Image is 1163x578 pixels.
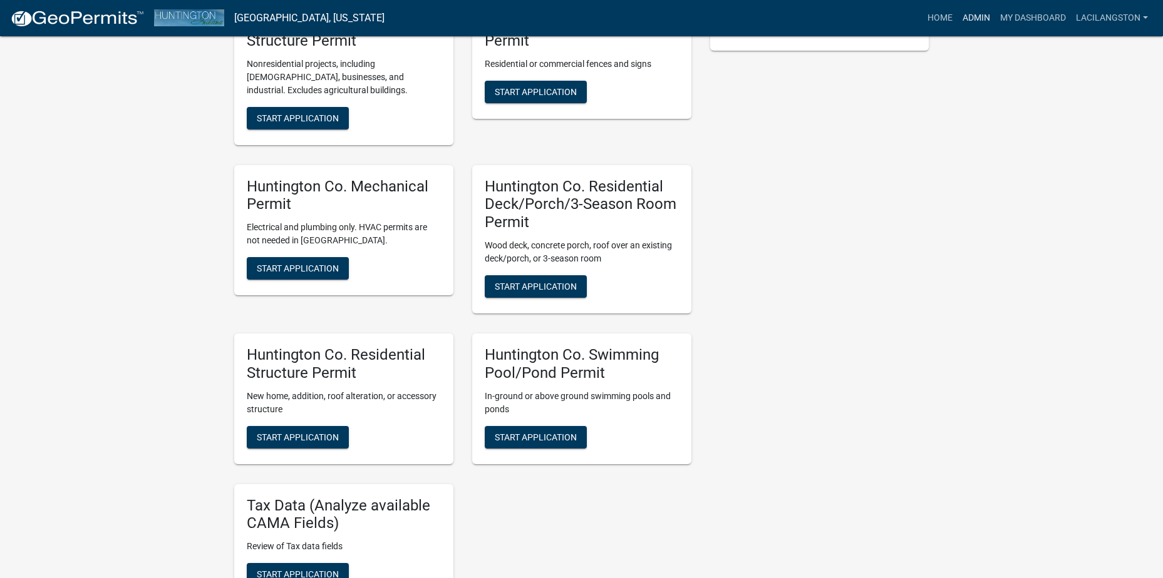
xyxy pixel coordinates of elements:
span: Start Application [495,432,577,442]
a: Admin [958,6,995,30]
span: Start Application [257,432,339,442]
p: Review of Tax data fields [247,540,441,553]
a: My Dashboard [995,6,1071,30]
p: Residential or commercial fences and signs [485,58,679,71]
h5: Tax Data (Analyze available CAMA Fields) [247,497,441,533]
h5: Huntington Co. Swimming Pool/Pond Permit [485,346,679,382]
span: Start Application [257,263,339,273]
p: Electrical and plumbing only. HVAC permits are not needed in [GEOGRAPHIC_DATA]. [247,221,441,247]
button: Start Application [485,426,587,449]
span: Start Application [495,281,577,292]
p: New home, addition, roof alteration, or accessory structure [247,390,441,416]
h5: Huntington Co. Residential Structure Permit [247,346,441,382]
button: Start Application [247,257,349,280]
a: Home [923,6,958,30]
h5: Huntington Co. Residential Deck/Porch/3-Season Room Permit [485,178,679,231]
span: Start Application [257,113,339,123]
button: Start Application [247,426,349,449]
button: Start Application [485,81,587,103]
button: Start Application [485,275,587,298]
p: Nonresidential projects, including [DEMOGRAPHIC_DATA], businesses, and industrial. Excludes agric... [247,58,441,97]
img: Huntington County, Indiana [154,9,224,26]
a: LaciLangston [1071,6,1153,30]
a: [GEOGRAPHIC_DATA], [US_STATE] [234,8,385,29]
p: In-ground or above ground swimming pools and ponds [485,390,679,416]
span: Start Application [495,86,577,96]
p: Wood deck, concrete porch, roof over an existing deck/porch, or 3-season room [485,239,679,265]
button: Start Application [247,107,349,129]
h5: Huntington Co. Mechanical Permit [247,178,441,214]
